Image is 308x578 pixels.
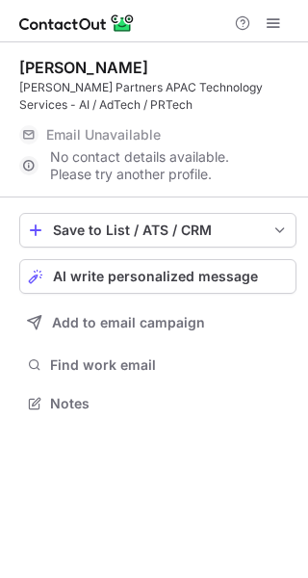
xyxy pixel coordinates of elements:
button: Find work email [19,352,296,379]
img: ContactOut v5.3.10 [19,12,135,35]
span: Add to email campaign [52,315,205,330]
div: [PERSON_NAME] Partners APAC Technology Services - AI / AdTech / PRTech [19,79,296,114]
button: save-profile-one-click [19,213,296,248]
div: Save to List / ATS / CRM [53,223,263,238]
button: Notes [19,390,296,417]
span: Email Unavailable [46,126,161,144]
span: Find work email [50,356,289,374]
div: No contact details available. Please try another profile. [19,150,296,181]
span: AI write personalized message [53,269,258,284]
button: Add to email campaign [19,305,296,340]
div: [PERSON_NAME] [19,58,148,77]
button: AI write personalized message [19,259,296,294]
span: Notes [50,395,289,412]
